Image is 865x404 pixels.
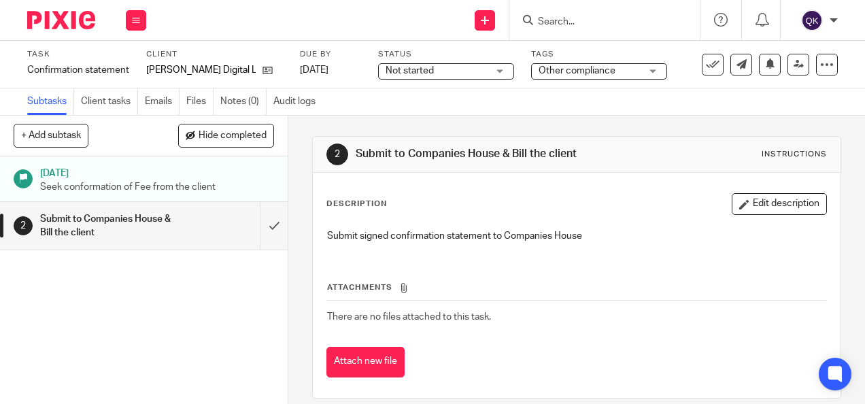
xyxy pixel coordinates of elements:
[81,88,138,115] a: Client tasks
[300,49,361,60] label: Due by
[40,209,177,243] h1: Submit to Companies House & Bill the client
[300,65,328,75] span: [DATE]
[801,10,823,31] img: svg%3E
[186,88,214,115] a: Files
[40,163,274,180] h1: [DATE]
[531,49,667,60] label: Tags
[326,199,387,209] p: Description
[220,88,267,115] a: Notes (0)
[356,147,606,161] h1: Submit to Companies House & Bill the client
[327,312,491,322] span: There are no files attached to this task.
[732,193,827,215] button: Edit description
[199,131,267,141] span: Hide completed
[326,347,405,377] button: Attach new file
[378,49,514,60] label: Status
[762,149,827,160] div: Instructions
[539,66,615,75] span: Other compliance
[27,11,95,29] img: Pixie
[14,124,88,147] button: + Add subtask
[145,88,180,115] a: Emails
[14,216,33,235] div: 2
[327,284,392,291] span: Attachments
[326,144,348,165] div: 2
[146,63,256,77] p: [PERSON_NAME] Digital Ltd
[27,49,129,60] label: Task
[386,66,434,75] span: Not started
[327,229,826,243] p: Submit signed confirmation statement to Companies House
[537,16,659,29] input: Search
[27,88,74,115] a: Subtasks
[146,49,283,60] label: Client
[40,180,274,194] p: Seek conformation of Fee from the client
[178,124,274,147] button: Hide completed
[27,63,129,77] div: Confirmation statement
[273,88,322,115] a: Audit logs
